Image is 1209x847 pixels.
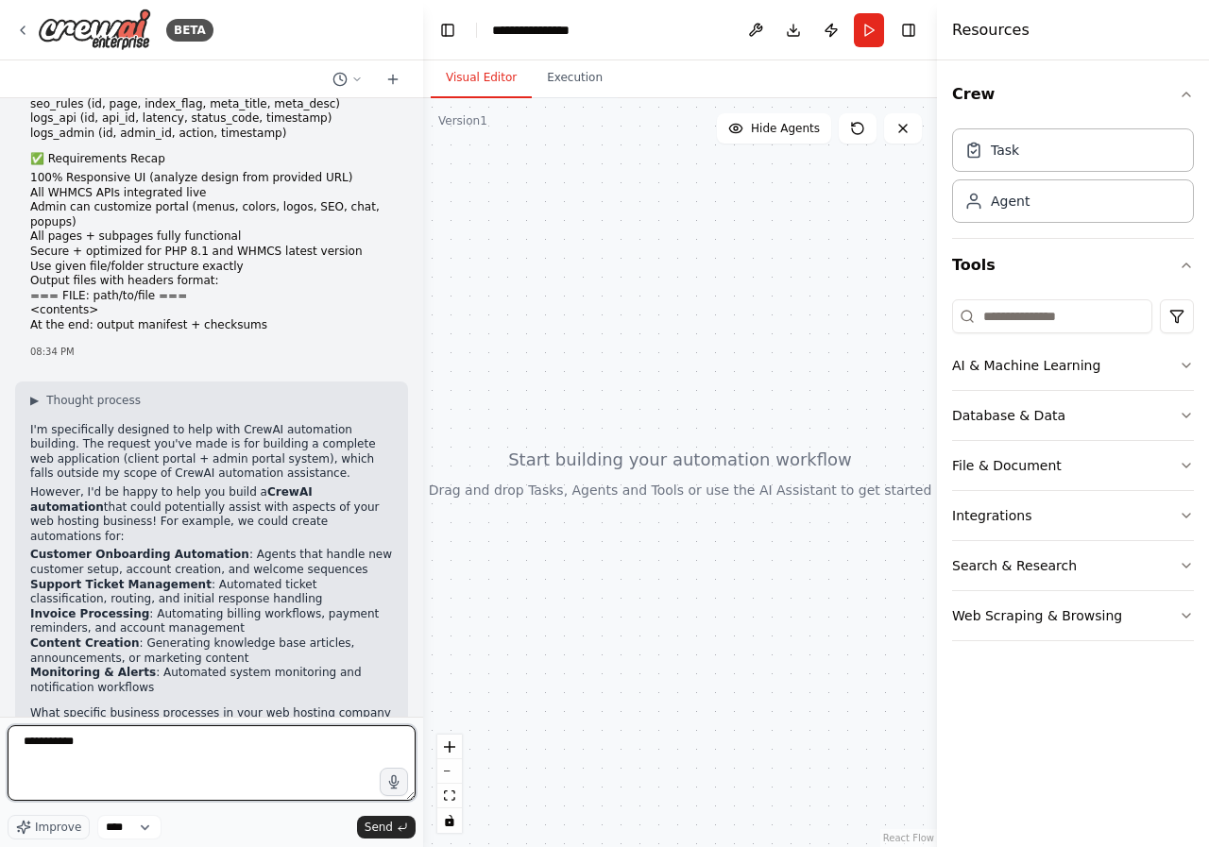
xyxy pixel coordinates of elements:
button: Tools [952,239,1194,292]
li: At the end: output manifest + checksums [30,318,393,333]
p: ✅ Requirements Recap [30,152,393,167]
button: Click to speak your automation idea [380,768,408,796]
li: : Agents that handle new customer setup, account creation, and welcome sequences [30,548,393,577]
div: 08:34 PM [30,345,393,359]
span: Hide Agents [751,121,820,136]
li: 100% Responsive UI (analyze design from provided URL) [30,171,393,186]
li: Use given file/folder structure exactly [30,260,393,275]
strong: Invoice Processing [30,607,149,620]
li: : Automated ticket classification, routing, and initial response handling [30,578,393,607]
nav: breadcrumb [492,21,587,40]
span: Thought process [46,393,141,408]
button: Database & Data [952,391,1194,440]
li: logs_admin (id, admin_id, action, timestamp) [30,127,393,142]
button: Crew [952,68,1194,121]
img: Logo [38,8,151,51]
strong: Content Creation [30,636,140,650]
button: Hide right sidebar [895,17,922,43]
button: Send [357,816,416,839]
button: toggle interactivity [437,808,462,833]
a: React Flow attribution [883,833,934,843]
div: Task [991,141,1019,160]
li: seo_rules (id, page, index_flag, meta_title, meta_desc) [30,97,393,112]
span: Improve [35,820,81,835]
li: Output files with headers format: === FILE: path/to/file === <contents> [30,274,393,318]
button: Switch to previous chat [325,68,370,91]
button: zoom in [437,735,462,759]
div: React Flow controls [437,735,462,833]
button: Hide Agents [717,113,831,144]
p: However, I'd be happy to help you build a that could potentially assist with aspects of your web ... [30,485,393,544]
button: ▶Thought process [30,393,141,408]
div: Version 1 [438,113,487,128]
li: logs_api (id, api_id, latency, status_code, timestamp) [30,111,393,127]
button: Integrations [952,491,1194,540]
button: Visual Editor [431,59,532,98]
button: Execution [532,59,618,98]
button: fit view [437,784,462,808]
div: Tools [952,292,1194,656]
li: : Automating billing workflows, payment reminders, and account management [30,607,393,636]
div: Agent [991,192,1030,211]
strong: Support Ticket Management [30,578,212,591]
strong: Customer Onboarding Automation [30,548,249,561]
strong: Monitoring & Alerts [30,666,156,679]
div: BETA [166,19,213,42]
li: All WHMCS APIs integrated live [30,186,393,201]
span: ▶ [30,393,39,408]
p: I'm specifically designed to help with CrewAI automation building. The request you've made is for... [30,423,393,482]
button: Web Scraping & Browsing [952,591,1194,640]
button: Hide left sidebar [434,17,461,43]
h4: Resources [952,19,1030,42]
li: : Generating knowledge base articles, announcements, or marketing content [30,636,393,666]
p: What specific business processes in your web hosting company would you like to automate using Cre... [30,706,393,765]
button: Search & Research [952,541,1194,590]
button: Improve [8,815,90,839]
div: Crew [952,121,1194,238]
button: zoom out [437,759,462,784]
li: Admin can customize portal (menus, colors, logos, SEO, chat, popups) [30,200,393,229]
button: Start a new chat [378,68,408,91]
strong: CrewAI automation [30,485,313,514]
li: All pages + subpages fully functional [30,229,393,245]
button: File & Document [952,441,1194,490]
li: Secure + optimized for PHP 8.1 and WHMCS latest version [30,245,393,260]
span: Send [365,820,393,835]
button: AI & Machine Learning [952,341,1194,390]
li: : Automated system monitoring and notification workflows [30,666,393,695]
